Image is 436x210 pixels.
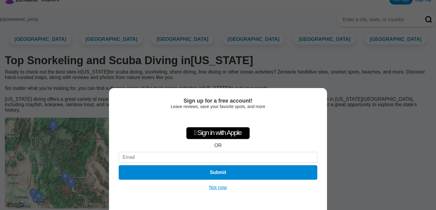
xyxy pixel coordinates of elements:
input: Email [119,152,317,163]
iframe: Sign in with Google Button [187,112,249,125]
button: Not now [207,185,229,191]
div: OR [214,143,222,148]
button: Submit [119,165,317,180]
div: Sign in with Apple [186,127,250,139]
div: Sign up for a free account! [119,98,317,104]
div: Leave reviews, save your favorite spots, and more [119,104,317,109]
